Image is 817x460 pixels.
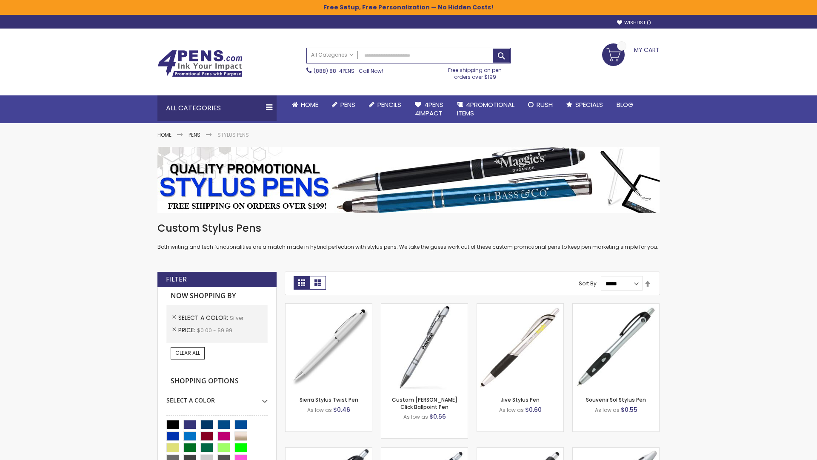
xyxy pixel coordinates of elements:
[392,396,457,410] a: Custom [PERSON_NAME] Click Ballpoint Pen
[178,313,230,322] span: Select A Color
[617,20,651,26] a: Wishlist
[166,372,268,391] strong: Shopping Options
[621,405,637,414] span: $0.55
[501,396,540,403] a: Jive Stylus Pen
[579,280,597,287] label: Sort By
[333,405,350,414] span: $0.46
[294,276,310,290] strong: Grid
[525,405,542,414] span: $0.60
[157,50,243,77] img: 4Pens Custom Pens and Promotional Products
[178,326,197,334] span: Price
[166,390,268,405] div: Select A Color
[450,95,521,123] a: 4PROMOTIONALITEMS
[560,95,610,114] a: Specials
[457,100,514,118] span: 4PROMOTIONAL ITEMS
[286,304,372,390] img: Stypen-35-Silver
[157,131,171,138] a: Home
[477,447,563,454] a: Souvenir® Emblem Stylus Pen-Silver
[286,303,372,310] a: Stypen-35-Silver
[440,63,511,80] div: Free shipping on pen orders over $199
[408,95,450,123] a: 4Pens4impact
[286,447,372,454] a: React Stylus Grip Pen-Silver
[157,221,660,235] h1: Custom Stylus Pens
[362,95,408,114] a: Pencils
[429,412,446,421] span: $0.56
[314,67,383,75] span: - Call Now!
[197,327,232,334] span: $0.00 - $9.99
[377,100,401,109] span: Pencils
[381,303,468,310] a: Custom Alex II Click Ballpoint Pen-Silver
[307,48,358,62] a: All Categories
[499,406,524,414] span: As low as
[415,100,443,118] span: 4Pens 4impact
[573,303,659,310] a: Souvenir Sol Stylus Pen-Silver
[573,304,659,390] img: Souvenir Sol Stylus Pen-Silver
[314,67,354,75] a: (888) 88-4PENS
[189,131,200,138] a: Pens
[307,406,332,414] span: As low as
[166,275,187,284] strong: Filter
[477,304,563,390] img: Jive Stylus Pen-Silver
[403,413,428,420] span: As low as
[230,314,243,322] span: Silver
[157,95,277,121] div: All Categories
[575,100,603,109] span: Specials
[217,131,249,138] strong: Stylus Pens
[586,396,646,403] a: Souvenir Sol Stylus Pen
[157,147,660,213] img: Stylus Pens
[157,221,660,251] div: Both writing and tech functionalities are a match made in hybrid perfection with stylus pens. We ...
[171,347,205,359] a: Clear All
[477,303,563,310] a: Jive Stylus Pen-Silver
[521,95,560,114] a: Rush
[285,95,325,114] a: Home
[617,100,633,109] span: Blog
[573,447,659,454] a: Twist Highlighter-Pen Stylus Combo-Silver
[301,100,318,109] span: Home
[537,100,553,109] span: Rush
[381,447,468,454] a: Epiphany Stylus Pens-Silver
[166,287,268,305] strong: Now Shopping by
[381,304,468,390] img: Custom Alex II Click Ballpoint Pen-Silver
[311,52,354,58] span: All Categories
[300,396,358,403] a: Sierra Stylus Twist Pen
[610,95,640,114] a: Blog
[325,95,362,114] a: Pens
[595,406,620,414] span: As low as
[340,100,355,109] span: Pens
[175,349,200,356] span: Clear All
